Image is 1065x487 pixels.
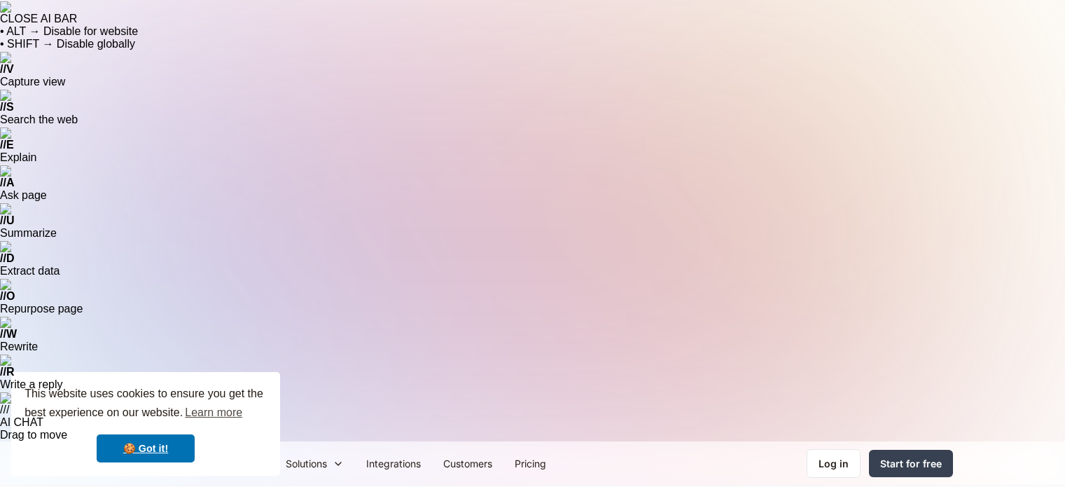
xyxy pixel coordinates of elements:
[355,448,432,479] a: Integrations
[869,450,953,477] a: Start for free
[880,456,942,471] div: Start for free
[432,448,503,479] a: Customers
[97,434,195,462] a: dismiss cookie message
[503,448,557,479] a: Pricing
[819,456,849,471] div: Log in
[807,449,861,478] a: Log in
[274,448,355,479] div: Solutions
[286,456,327,471] div: Solutions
